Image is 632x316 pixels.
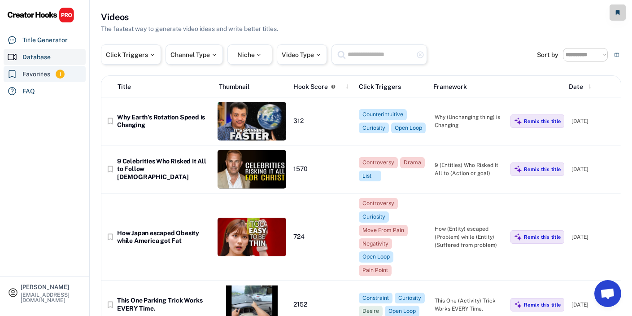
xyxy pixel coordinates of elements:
div: 9 (Entities) Who Risked It All to (Action or goal) [435,161,503,177]
div: How (Entity) escaped (Problem) while (Entity) (Suffered from problem) [435,225,503,249]
div: Desire [362,307,379,315]
div: Niche [237,52,263,58]
div: Why (Unchanging thing) is Changing [435,113,503,129]
a: Open chat [594,280,621,307]
div: Title [118,82,131,92]
div: Open Loop [395,124,422,132]
div: Curiosity [362,213,385,221]
div: Controversy [362,200,394,207]
div: Title Generator [22,35,68,45]
div: Controversy [362,159,394,167]
div: How Japan escaped Obesity while America got Fat [117,229,210,245]
div: Negativity [362,240,388,248]
img: thumbnail%20%2862%29.jpg [218,102,286,140]
div: Hook Score [293,82,328,92]
div: Sort by [537,52,558,58]
button: bookmark_border [106,233,115,241]
div: Remix this title [524,118,561,124]
div: [DATE] [571,117,616,125]
div: Database [22,53,51,62]
div: This One (Activity) Trick Works EVERY Time. [435,297,503,313]
img: thumbnail%20%2869%29.jpg [218,150,286,189]
div: [EMAIL_ADDRESS][DOMAIN_NAME] [21,292,82,303]
div: This One Parking Trick Works EVERY Time. [117,297,210,312]
div: Open Loop [362,253,390,261]
img: MagicMajor%20%28Purple%29.svg [514,233,522,241]
div: 9 Celebrities Who Risked It All to Follow [DEMOGRAPHIC_DATA] [117,158,210,181]
div: Counterintuitive [362,111,403,118]
h3: Videos [101,11,129,23]
div: 312 [293,117,352,125]
div: Click Triggers [359,82,426,92]
div: List [362,172,378,180]
div: Move From Pain [362,227,404,234]
img: thumbnail%20%2851%29.jpg [218,218,286,256]
div: 1 [56,70,65,78]
div: 2152 [293,301,352,309]
button: bookmark_border [106,165,115,174]
div: Thumbnail [219,82,286,92]
div: Date [569,82,583,92]
img: MagicMajor%20%28Purple%29.svg [514,117,522,125]
div: [PERSON_NAME] [21,284,82,290]
div: Drama [404,159,421,167]
div: Video Type [282,52,322,58]
img: CHPRO%20Logo.svg [7,7,74,23]
div: Favorites [22,70,50,79]
div: 724 [293,233,352,241]
div: The fastest way to generate video ideas and write better titles. [101,24,278,34]
button: bookmark_border [106,300,115,309]
div: Open Loop [388,307,416,315]
div: Click Triggers [106,52,156,58]
div: 1570 [293,165,352,173]
div: Framework [433,82,501,92]
div: [DATE] [571,233,616,241]
div: FAQ [22,87,35,96]
div: Remix this title [524,166,561,172]
div: Channel Type [170,52,218,58]
div: Remix this title [524,234,561,240]
div: Constraint [362,294,389,302]
div: Pain Point [362,267,388,274]
div: Curiosity [398,294,421,302]
div: [DATE] [571,301,616,309]
div: Why Earth’s Rotation Speed is Changing [117,114,210,129]
button: bookmark_border [106,117,115,126]
div: Remix this title [524,302,561,308]
img: MagicMajor%20%28Purple%29.svg [514,301,522,309]
div: Curiosity [362,124,385,132]
div: [DATE] [571,165,616,173]
button: highlight_remove [416,51,424,59]
img: MagicMajor%20%28Purple%29.svg [514,165,522,173]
